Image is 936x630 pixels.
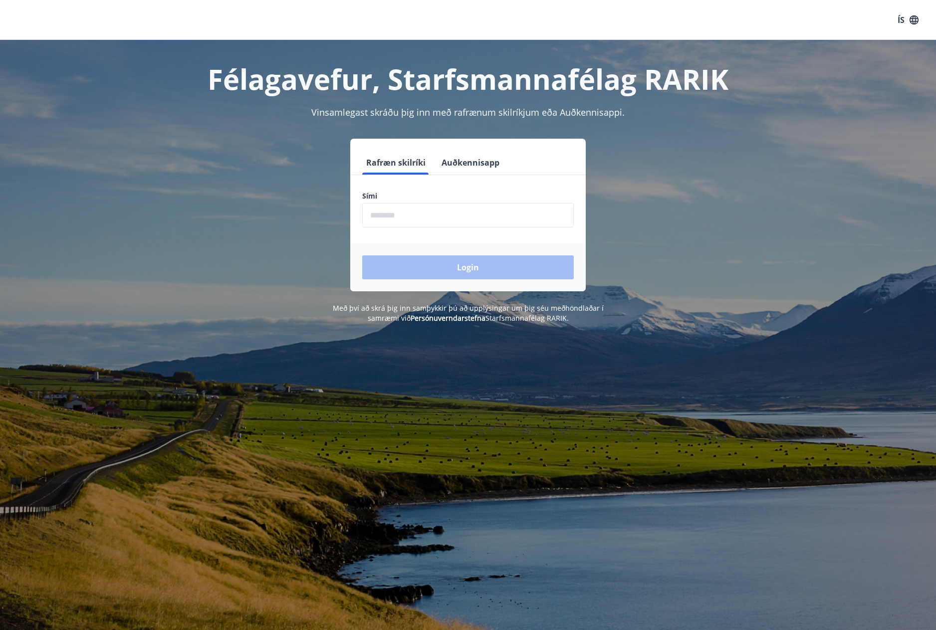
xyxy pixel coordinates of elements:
button: ÍS [892,11,924,29]
label: Sími [362,191,574,201]
h1: Félagavefur, Starfsmannafélag RARIK [121,60,815,98]
a: Persónuverndarstefna [411,313,485,323]
span: Með því að skrá þig inn samþykkir þú að upplýsingar um þig séu meðhöndlaðar í samræmi við Starfsm... [333,303,604,323]
button: Auðkennisapp [438,151,503,175]
button: Rafræn skilríki [362,151,430,175]
span: Vinsamlegast skráðu þig inn með rafrænum skilríkjum eða Auðkennisappi. [311,106,625,118]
